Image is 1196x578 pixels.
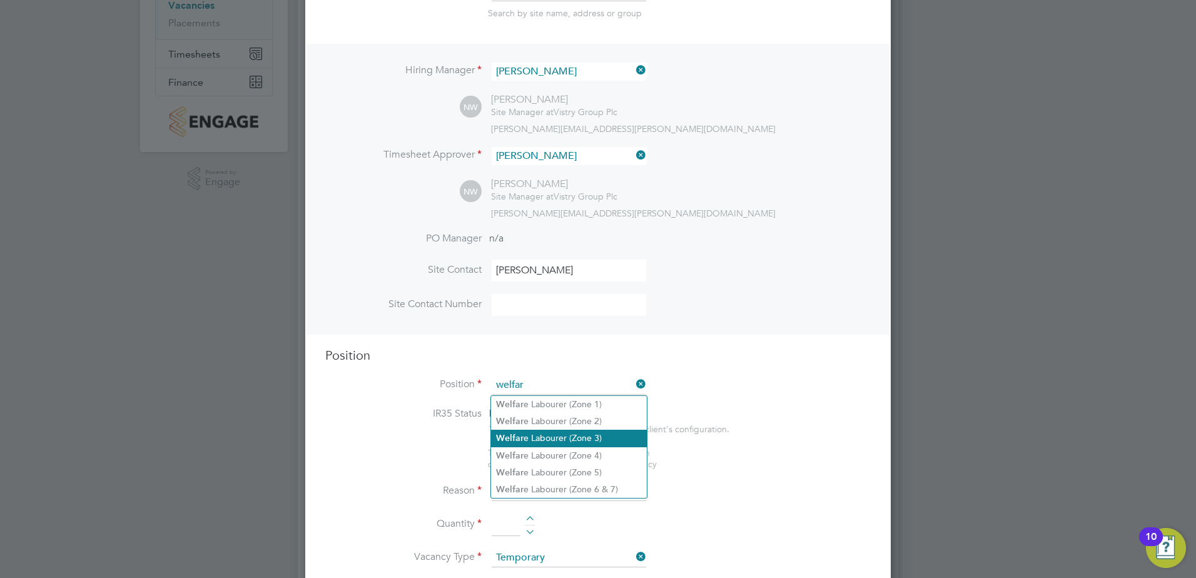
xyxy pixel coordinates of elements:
button: Open Resource Center, 10 new notifications [1146,528,1186,568]
span: [PERSON_NAME][EMAIL_ADDRESS][PERSON_NAME][DOMAIN_NAME] [491,208,776,219]
b: Welfar [496,450,524,461]
h3: Position [325,347,871,363]
li: e Labourer (Zone 4) [491,447,647,464]
b: Welfar [496,467,524,478]
span: n/a [489,232,504,245]
span: Disabled for this client. [489,407,591,420]
input: Select one [492,549,646,567]
span: Site Manager at [491,106,554,118]
label: Quantity [325,517,482,530]
label: Site Contact [325,263,482,276]
li: e Labourer (Zone 1) [491,396,647,413]
li: e Labourer (Zone 2) [491,413,647,430]
label: Site Contact Number [325,298,482,311]
div: This feature can be enabled under this client's configuration. [489,420,729,435]
label: Timesheet Approver [325,148,482,161]
b: Welfar [496,399,524,410]
b: Welfar [496,484,524,495]
li: e Labourer (Zone 5) [491,464,647,481]
b: Welfar [496,433,524,444]
label: Vacancy Type [325,550,482,564]
span: NW [460,181,482,203]
span: [PERSON_NAME][EMAIL_ADDRESS][PERSON_NAME][DOMAIN_NAME] [491,123,776,134]
span: Search by site name, address or group [488,8,642,19]
li: e Labourer (Zone 6 & 7) [491,481,647,498]
b: Welfar [496,416,524,427]
span: The status determination for this position can be updated after creating the vacancy [488,447,657,470]
label: PO Manager [325,232,482,245]
span: NW [460,96,482,118]
div: [PERSON_NAME] [491,93,617,106]
div: 10 [1145,537,1157,553]
div: Vistry Group Plc [491,191,617,202]
li: e Labourer (Zone 3) [491,430,647,447]
label: Position [325,378,482,391]
input: Search for... [492,63,646,81]
label: Reason [325,484,482,497]
label: Hiring Manager [325,64,482,77]
input: Search for... [492,376,646,395]
div: [PERSON_NAME] [491,178,617,191]
div: Vistry Group Plc [491,106,617,118]
input: Search for... [492,147,646,165]
label: IR35 Status [325,407,482,420]
span: Site Manager at [491,191,554,202]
